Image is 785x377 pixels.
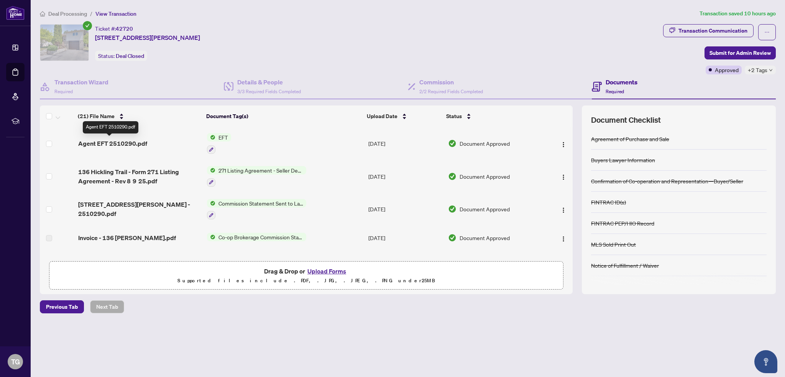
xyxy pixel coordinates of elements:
span: Co-op Brokerage Commission Statement [215,233,306,241]
h4: Documents [606,77,637,87]
span: Required [606,89,624,94]
button: Logo [557,170,570,183]
span: Agent EFT 2510290.pdf [78,139,147,148]
div: Notice of Fulfillment / Waiver [591,261,659,270]
span: [STREET_ADDRESS][PERSON_NAME] [95,33,200,42]
img: Document Status [448,234,457,242]
span: 42720 [116,25,133,32]
div: Buyers Lawyer Information [591,156,655,164]
div: FINTRAC ID(s) [591,198,626,206]
p: Supported files include .PDF, .JPG, .JPEG, .PNG under 25 MB [54,276,558,285]
td: [DATE] [365,250,445,281]
span: check-circle [83,21,92,30]
span: (21) File Name [78,112,115,120]
div: MLS Sold Print Out [591,240,636,249]
button: Status IconCo-op Brokerage Commission Statement [207,233,306,241]
span: Drag & Drop orUpload FormsSupported files include .PDF, .JPG, .JPEG, .PNG under25MB [49,262,563,290]
th: (21) File Name [75,105,203,127]
span: 2/2 Required Fields Completed [419,89,483,94]
li: / [90,9,92,18]
span: down [769,68,773,72]
h4: Details & People [237,77,301,87]
span: Previous Tab [46,301,78,313]
button: Status IconEFT [207,133,231,154]
button: Upload Forms [305,266,348,276]
button: Open asap [754,350,777,373]
span: Status [446,112,462,120]
span: Invoice - 136 [PERSON_NAME].pdf [78,233,176,242]
span: 136 [PERSON_NAME] - buyer lawyer info.pdf [78,256,201,275]
span: EFT [215,133,231,142]
td: [DATE] [365,226,445,250]
span: TG [11,356,20,367]
th: Document Tag(s) [203,105,364,127]
img: Status Icon [207,233,215,241]
button: Status IconCommission Statement Sent to Lawyer [207,199,306,220]
span: Drag & Drop or [264,266,348,276]
span: [STREET_ADDRESS][PERSON_NAME] - 2510290.pdf [78,200,201,218]
article: Transaction saved 10 hours ago [700,9,776,18]
img: Logo [560,207,567,213]
span: home [40,11,45,16]
span: Document Approved [460,234,510,242]
button: Next Tab [90,300,124,313]
img: Status Icon [207,199,215,207]
th: Upload Date [364,105,443,127]
img: Logo [560,142,567,148]
span: Document Approved [460,172,510,181]
span: 136 Hickling Trail - Form 271 Listing Agreement - Rev 8 9 25.pdf [78,167,201,186]
span: Commission Statement Sent to Lawyer [215,199,306,207]
button: Transaction Communication [663,24,754,37]
span: Deal Processing [48,10,87,17]
span: Document Approved [460,205,510,213]
img: IMG-S12252178_1.jpg [40,25,89,61]
button: Submit for Admin Review [705,46,776,59]
button: Previous Tab [40,300,84,313]
span: ellipsis [764,30,770,35]
div: Ticket #: [95,24,133,33]
div: Agent EFT 2510290.pdf [83,121,138,133]
td: [DATE] [365,127,445,160]
td: [DATE] [365,193,445,226]
img: Status Icon [207,166,215,175]
button: Logo [557,232,570,244]
span: Submit for Admin Review [709,47,771,59]
span: View Transaction [95,10,136,17]
div: Transaction Communication [678,25,747,37]
button: Logo [557,203,570,215]
span: Document Approved [460,139,510,148]
th: Status [443,105,542,127]
span: +2 Tags [748,66,767,74]
span: Deal Closed [116,53,144,59]
img: Logo [560,236,567,242]
img: Document Status [448,205,457,213]
td: [DATE] [365,160,445,193]
img: Document Status [448,172,457,181]
img: Logo [560,174,567,180]
div: Status: [95,51,147,61]
span: 3/3 Required Fields Completed [237,89,301,94]
div: Agreement of Purchase and Sale [591,135,669,143]
img: Document Status [448,139,457,148]
span: Upload Date [367,112,397,120]
h4: Commission [419,77,483,87]
button: Status Icon271 Listing Agreement - Seller Designated Representation Agreement Authority to Offer ... [207,166,306,187]
span: Document Checklist [591,115,661,125]
img: Status Icon [207,133,215,142]
span: Approved [715,66,739,74]
h4: Transaction Wizard [54,77,108,87]
button: Logo [557,137,570,150]
span: 271 Listing Agreement - Seller Designated Representation Agreement Authority to Offer for Sale [215,166,306,175]
span: Required [54,89,73,94]
div: FINTRAC PEP/HIO Record [591,219,654,227]
div: Confirmation of Co-operation and Representation—Buyer/Seller [591,177,743,185]
img: logo [6,6,25,20]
